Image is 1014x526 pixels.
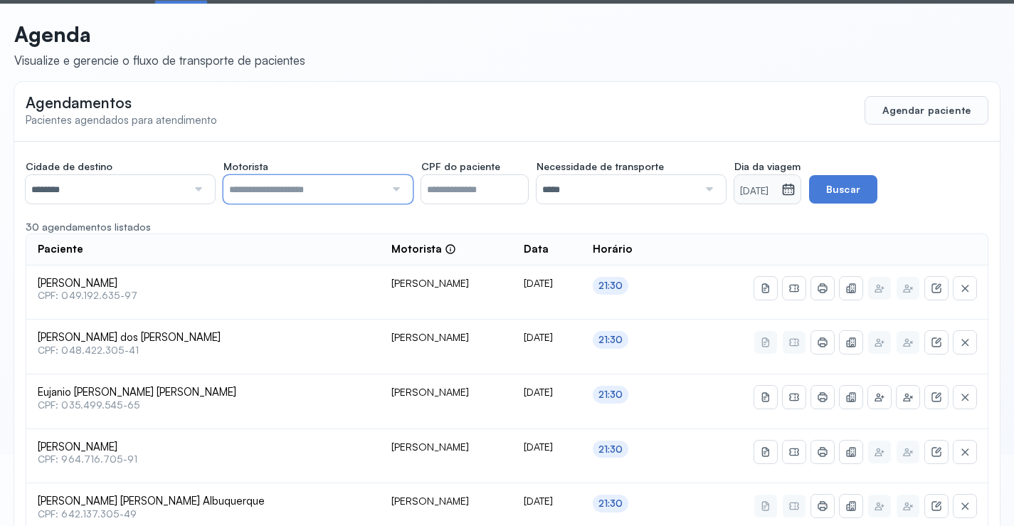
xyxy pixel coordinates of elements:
[537,160,664,173] span: Necessidade de transporte
[38,386,369,399] span: Eujanio [PERSON_NAME] [PERSON_NAME]
[524,441,570,453] div: [DATE]
[38,508,369,520] span: CPF: 642.137.305-49
[598,334,623,346] div: 21:30
[38,344,369,357] span: CPF: 048.422.305-41
[809,175,877,204] button: Buscar
[391,331,501,344] div: [PERSON_NAME]
[391,495,501,507] div: [PERSON_NAME]
[598,389,623,401] div: 21:30
[38,277,369,290] span: [PERSON_NAME]
[26,113,217,127] span: Pacientes agendados para atendimento
[598,443,623,456] div: 21:30
[524,277,570,290] div: [DATE]
[524,495,570,507] div: [DATE]
[38,441,369,454] span: [PERSON_NAME]
[223,160,268,173] span: Motorista
[14,21,305,47] p: Agenda
[598,280,623,292] div: 21:30
[391,277,501,290] div: [PERSON_NAME]
[391,441,501,453] div: [PERSON_NAME]
[38,399,369,411] span: CPF: 035.499.545-65
[740,184,776,199] small: [DATE]
[38,243,83,256] span: Paciente
[524,331,570,344] div: [DATE]
[391,386,501,399] div: [PERSON_NAME]
[38,495,369,508] span: [PERSON_NAME] [PERSON_NAME] Albuquerque
[524,243,549,256] span: Data
[524,386,570,399] div: [DATE]
[593,243,633,256] span: Horário
[865,96,988,125] button: Agendar paciente
[26,160,112,173] span: Cidade de destino
[14,53,305,68] div: Visualize e gerencie o fluxo de transporte de pacientes
[26,93,132,112] span: Agendamentos
[391,243,456,256] div: Motorista
[421,160,500,173] span: CPF do paciente
[38,331,369,344] span: [PERSON_NAME] dos [PERSON_NAME]
[38,453,369,465] span: CPF: 964.716.705-91
[598,498,623,510] div: 21:30
[26,221,988,233] div: 30 agendamentos listados
[38,290,369,302] span: CPF: 049.192.635-97
[734,160,801,173] span: Dia da viagem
